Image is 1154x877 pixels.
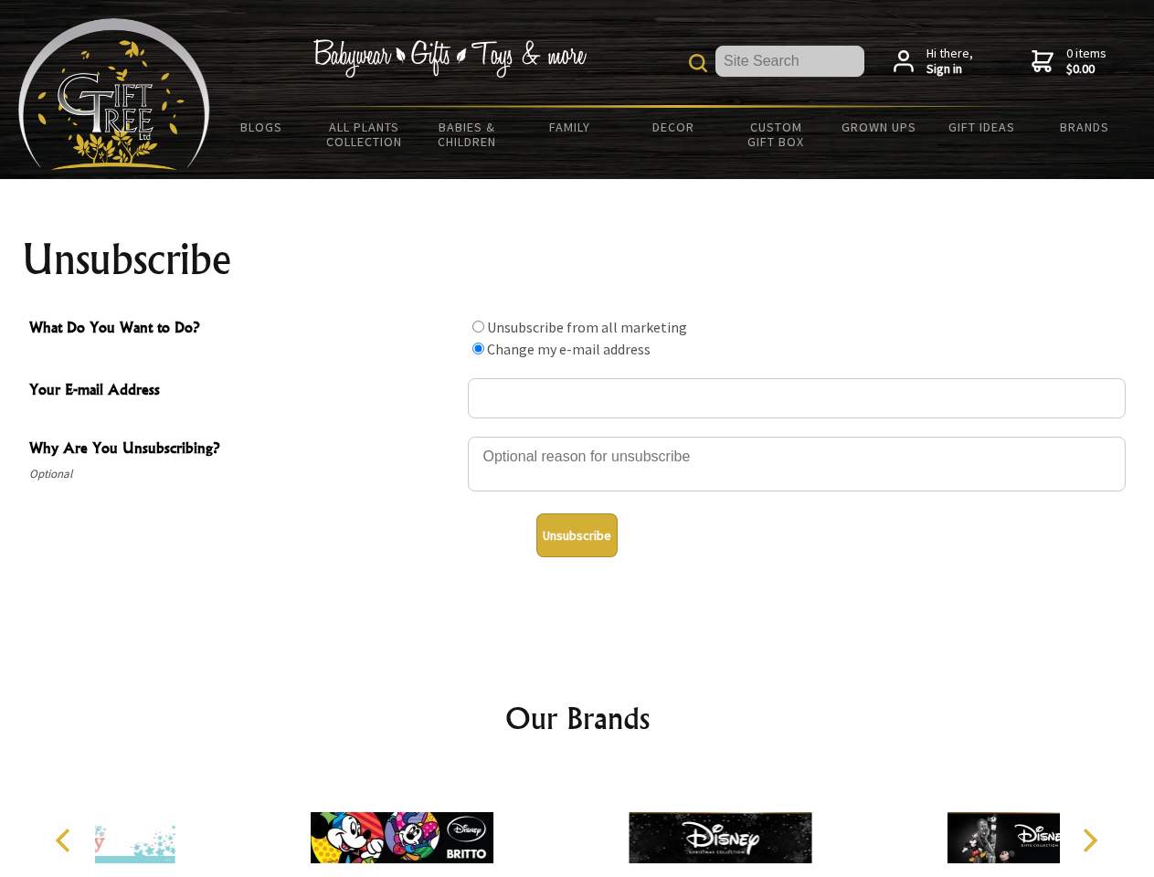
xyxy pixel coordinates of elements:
[37,696,1118,740] h2: Our Brands
[29,463,459,485] span: Optional
[472,343,484,354] input: What Do You Want to Do?
[487,340,651,358] label: Change my e-mail address
[894,46,973,78] a: Hi there,Sign in
[1066,61,1106,78] strong: $0.00
[689,54,707,72] img: product search
[46,820,86,861] button: Previous
[312,39,587,78] img: Babywear - Gifts - Toys & more
[715,46,864,77] input: Site Search
[1033,108,1137,146] a: Brands
[827,108,930,146] a: Grown Ups
[416,108,519,161] a: Babies & Children
[18,18,210,170] img: Babyware - Gifts - Toys and more...
[930,108,1033,146] a: Gift Ideas
[1069,820,1109,861] button: Next
[468,378,1126,418] input: Your E-mail Address
[468,437,1126,491] textarea: Why Are You Unsubscribing?
[472,321,484,333] input: What Do You Want to Do?
[926,46,973,78] span: Hi there,
[487,318,687,336] label: Unsubscribe from all marketing
[725,108,828,161] a: Custom Gift Box
[29,378,459,405] span: Your E-mail Address
[313,108,417,161] a: All Plants Collection
[1066,45,1106,78] span: 0 items
[1032,46,1106,78] a: 0 items$0.00
[29,316,459,343] span: What Do You Want to Do?
[621,108,725,146] a: Decor
[210,108,313,146] a: BLOGS
[519,108,622,146] a: Family
[926,61,973,78] strong: Sign in
[29,437,459,463] span: Why Are You Unsubscribing?
[22,238,1133,281] h1: Unsubscribe
[536,513,618,557] button: Unsubscribe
